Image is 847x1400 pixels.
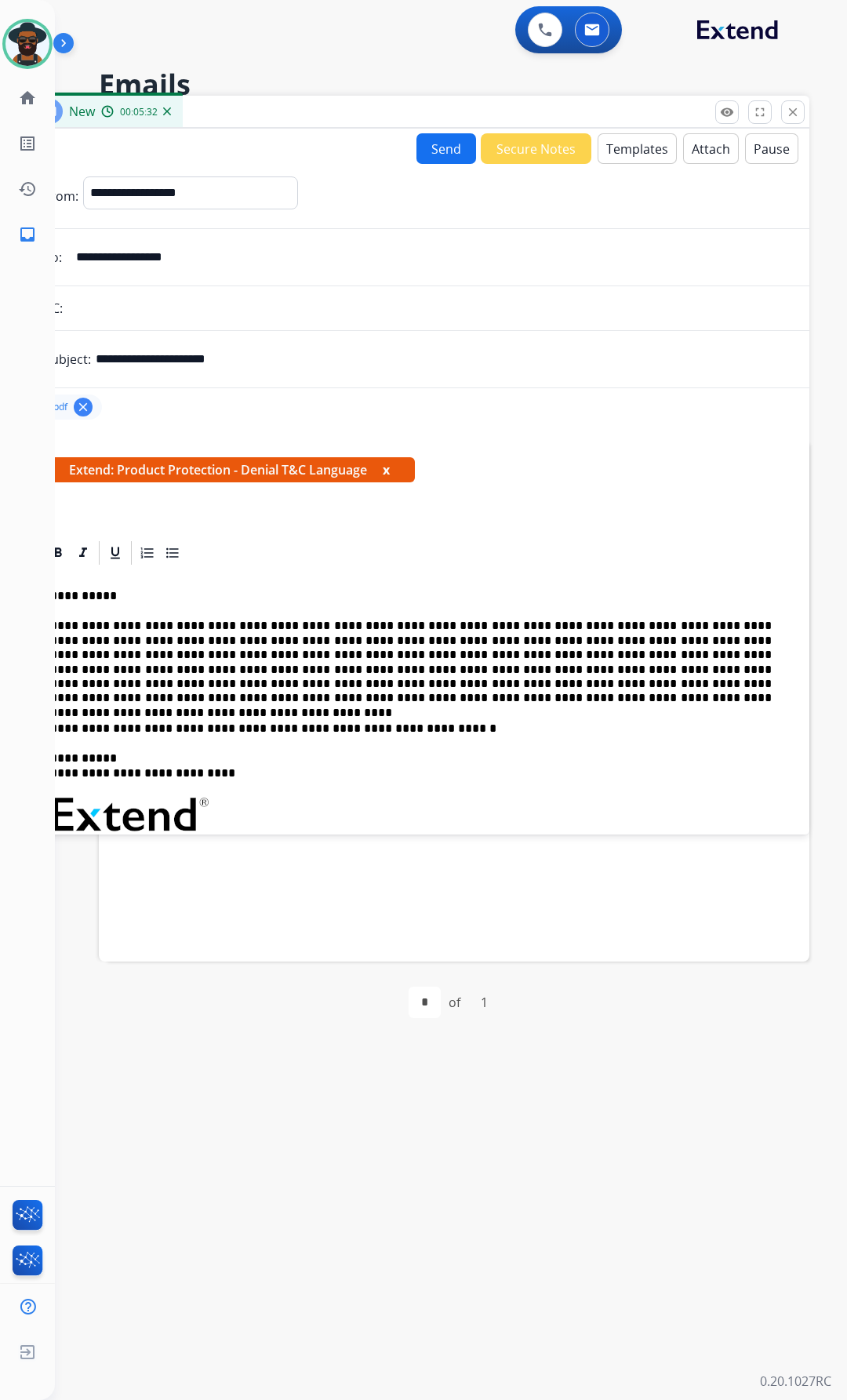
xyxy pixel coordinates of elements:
[745,133,798,164] button: Pause
[76,400,90,414] mat-icon: clear
[383,460,390,479] button: x
[120,106,158,118] span: 00:05:32
[598,133,677,164] button: Templates
[44,457,415,482] span: Extend: Product Protection - Denial T&C Language
[449,993,460,1012] div: of
[161,541,184,565] div: Bullet List
[481,133,591,164] button: Secure Notes
[44,350,91,369] p: Subject:
[46,541,70,565] div: Bold
[18,225,37,244] mat-icon: inbox
[720,105,734,119] mat-icon: remove_red_eye
[136,541,159,565] div: Ordered List
[753,105,767,119] mat-icon: fullscreen
[104,541,127,565] div: Underline
[18,134,37,153] mat-icon: list_alt
[71,541,95,565] div: Italic
[44,187,78,205] p: From:
[416,133,476,164] button: Send
[760,1372,831,1391] p: 0.20.1027RC
[468,987,500,1018] div: 1
[18,180,37,198] mat-icon: history
[683,133,739,164] button: Attach
[69,103,95,120] span: New
[18,89,37,107] mat-icon: home
[786,105,800,119] mat-icon: close
[5,22,49,66] img: avatar
[99,69,809,100] h2: Emails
